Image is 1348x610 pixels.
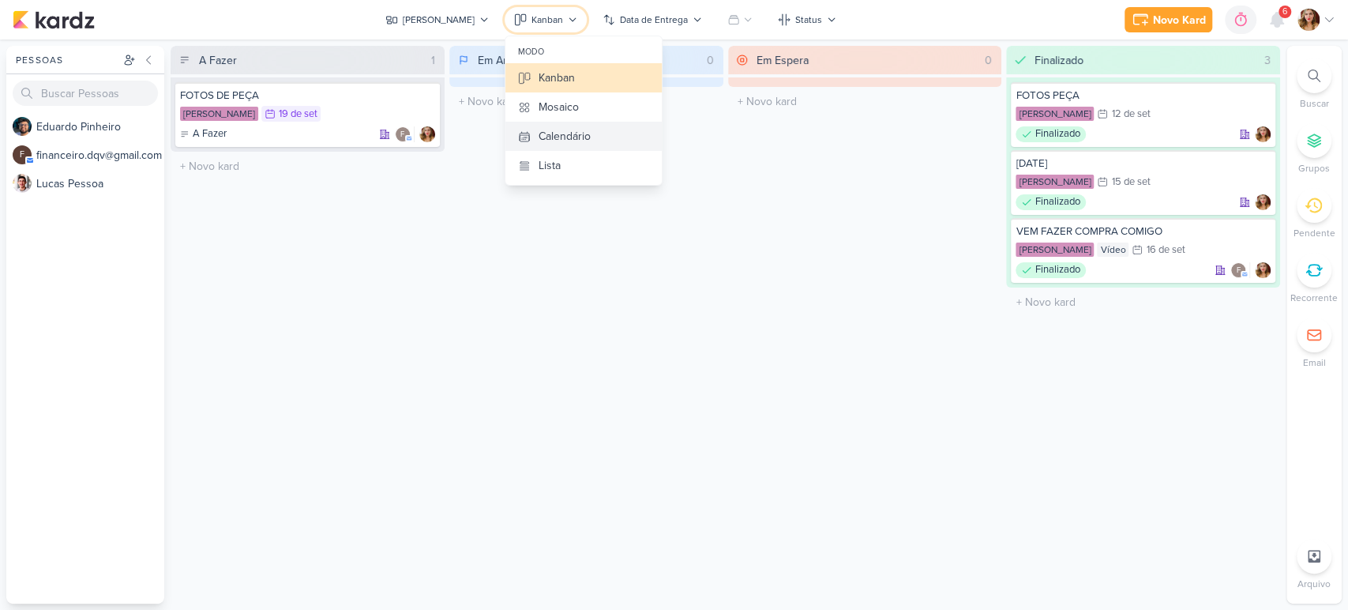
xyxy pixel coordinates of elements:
div: Colaboradores: financeiro.dqv@gmail.com [1230,262,1250,278]
div: Finalizado [1016,262,1086,278]
div: [PERSON_NAME] [1016,243,1094,257]
p: Finalizado [1034,126,1080,142]
img: Lucas Pessoa [13,174,32,193]
div: Vídeo [1097,243,1128,257]
input: + Novo kard [1009,291,1277,314]
p: Email [1303,356,1326,370]
div: 0 [700,52,720,69]
button: Mosaico [505,92,662,122]
p: A Fazer [193,126,227,142]
div: [PERSON_NAME] [180,107,258,121]
div: 3 [1258,52,1277,69]
div: L u c a s P e s s o a [36,175,164,192]
img: Thaís Leite [1255,262,1271,278]
div: 16 de set [1146,245,1185,255]
button: Kanban [505,63,662,92]
button: Lista [505,151,662,180]
div: Responsável: Thaís Leite [1255,194,1271,210]
div: Responsável: Thaís Leite [419,126,435,142]
p: f [20,151,24,160]
img: Thaís Leite [1255,194,1271,210]
div: 19 de set [279,109,317,119]
div: FOTOS PEÇA [1016,88,1271,103]
div: 0 [978,52,998,69]
div: [PERSON_NAME] [1016,107,1094,121]
div: Mosaico [539,99,579,115]
div: financeiro.dqv@gmail.com [1230,262,1246,278]
p: Finalizado [1034,262,1080,278]
div: A Fazer [180,126,227,142]
div: Lista [539,157,561,174]
img: Eduardo Pinheiro [13,117,32,136]
div: Responsável: Thaís Leite [1255,262,1271,278]
div: Pessoas [13,53,120,67]
p: Recorrente [1290,291,1338,305]
div: VEM FAZER COMPRA COMIGO [1016,224,1271,239]
div: Colaboradores: financeiro.dqv@gmail.com [395,126,415,142]
li: Ctrl + F [1286,58,1342,111]
button: Novo Kard [1125,7,1212,32]
input: + Novo kard [731,90,999,113]
p: Buscar [1300,96,1329,111]
img: Thaís Leite [1255,126,1271,142]
div: FOTOS DE PEÇA [180,88,435,103]
button: Calendário [505,122,662,151]
div: 12 de set [1111,109,1150,119]
div: financeiro.dqv@gmail.com [13,145,32,164]
div: E d u a r d o P i n h e i r o [36,119,164,135]
p: Arquivo [1297,577,1331,591]
img: kardz.app [13,10,95,29]
img: Thaís Leite [1297,9,1320,31]
p: Finalizado [1034,194,1080,210]
input: + Novo kard [174,155,441,178]
div: [PERSON_NAME] [1016,175,1094,189]
div: financeiro.dqv@gmail.com [395,126,411,142]
input: Buscar Pessoas [13,81,158,106]
div: Kanban [539,70,575,86]
div: Em Andamento [478,52,552,69]
div: Responsável: Thaís Leite [1255,126,1271,142]
div: Novo Kard [1153,12,1206,28]
div: modo [505,41,662,63]
div: Finalizado [1016,126,1086,142]
p: f [400,131,404,139]
div: f i n a n c e i r o . d q v @ g m a i l . c o m [36,147,164,164]
input: + Novo kard [452,90,720,113]
p: Grupos [1298,161,1330,175]
p: Pendente [1294,226,1335,240]
img: Thaís Leite [419,126,435,142]
div: Calendário [539,128,591,145]
div: A Fazer [199,52,237,69]
div: Em Espera [757,52,809,69]
p: f [1237,267,1241,275]
div: 15 de set [1111,177,1150,187]
div: Finalizado [1034,52,1083,69]
div: Finalizado [1016,194,1086,210]
span: 6 [1282,6,1287,18]
div: DIA DO CLIENTE [1016,156,1271,171]
div: 1 [425,52,441,69]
